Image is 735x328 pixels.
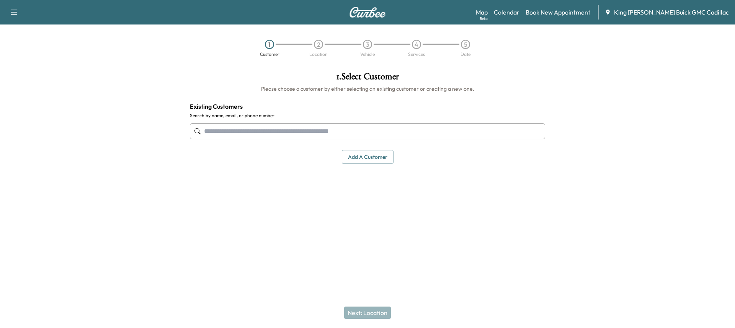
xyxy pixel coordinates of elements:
[314,40,323,49] div: 2
[614,8,729,17] span: King [PERSON_NAME] Buick GMC Cadillac
[342,150,394,164] button: Add a customer
[363,40,372,49] div: 3
[260,52,279,57] div: Customer
[190,72,545,85] h1: 1 . Select Customer
[309,52,328,57] div: Location
[461,52,470,57] div: Date
[190,102,545,111] h4: Existing Customers
[265,40,274,49] div: 1
[494,8,519,17] a: Calendar
[360,52,375,57] div: Vehicle
[412,40,421,49] div: 4
[190,113,545,119] label: Search by name, email, or phone number
[461,40,470,49] div: 5
[408,52,425,57] div: Services
[190,85,545,93] h6: Please choose a customer by either selecting an existing customer or creating a new one.
[476,8,488,17] a: MapBeta
[480,16,488,21] div: Beta
[349,7,386,18] img: Curbee Logo
[526,8,590,17] a: Book New Appointment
